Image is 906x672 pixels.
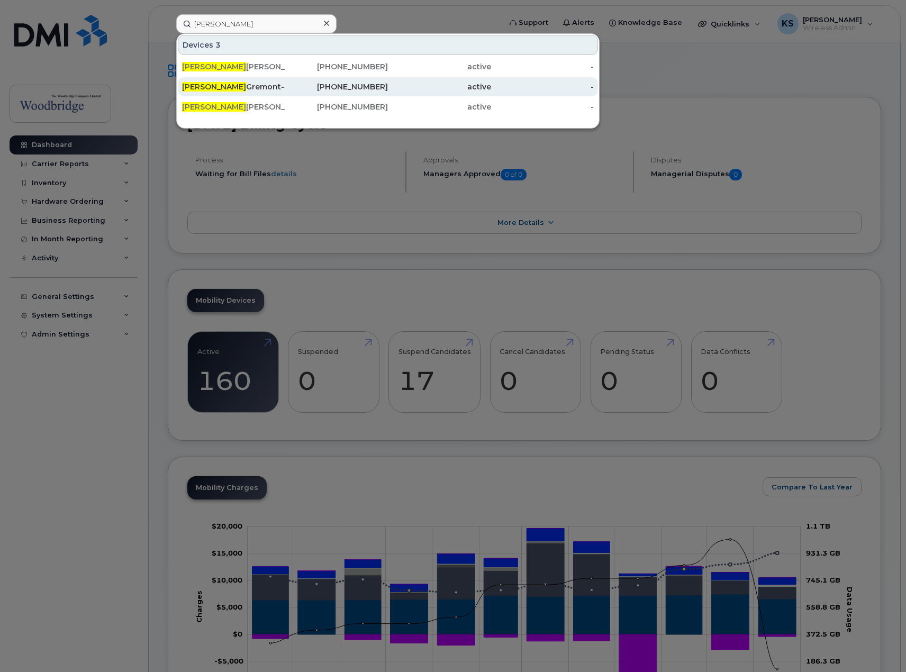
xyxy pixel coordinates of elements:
div: active [388,61,491,72]
div: [PHONE_NUMBER] [285,102,388,112]
div: [PERSON_NAME]-cell [182,102,285,112]
div: Gremont-cell [182,81,285,92]
div: - [491,102,594,112]
span: 3 [215,40,221,50]
span: [PERSON_NAME] [182,62,246,71]
div: active [388,81,491,92]
a: [PERSON_NAME][PERSON_NAME]-wtch[PHONE_NUMBER]active- [178,57,598,76]
a: [PERSON_NAME][PERSON_NAME]-cell[PHONE_NUMBER]active- [178,97,598,116]
div: [PHONE_NUMBER] [285,81,388,92]
div: Devices [178,35,598,55]
div: [PHONE_NUMBER] [285,61,388,72]
span: [PERSON_NAME] [182,82,246,92]
div: active [388,102,491,112]
div: - [491,81,594,92]
a: [PERSON_NAME]Gremont-cell[PHONE_NUMBER]active- [178,77,598,96]
span: [PERSON_NAME] [182,102,246,112]
div: - [491,61,594,72]
div: [PERSON_NAME]-wtch [182,61,285,72]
